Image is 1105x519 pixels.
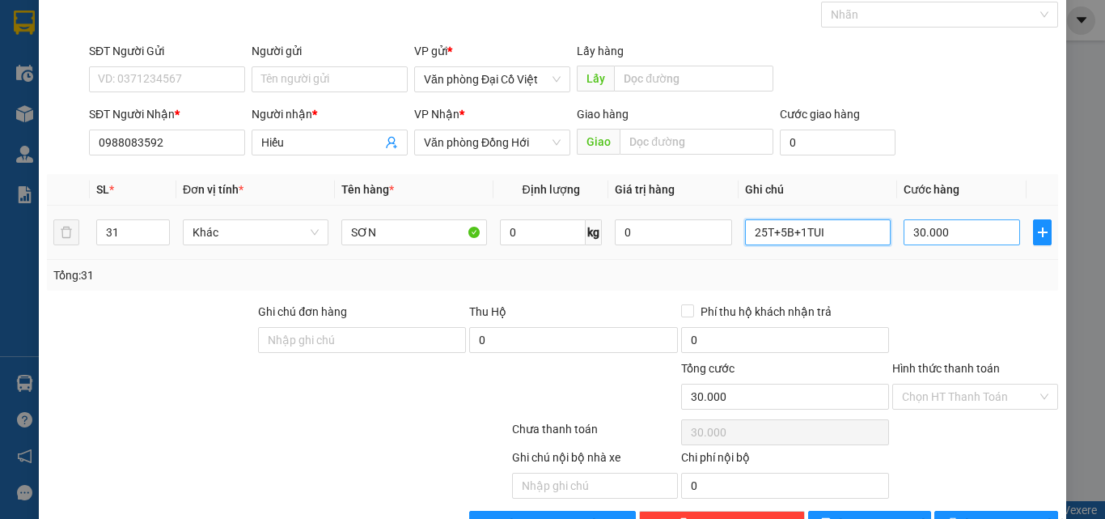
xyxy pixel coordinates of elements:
[615,183,675,196] span: Giá trị hàng
[469,305,506,318] span: Thu Hộ
[512,449,678,473] div: Ghi chú nội bộ nhà xe
[614,66,773,91] input: Dọc đường
[512,473,678,499] input: Nhập ghi chú
[252,42,408,60] div: Người gửi
[98,38,273,65] b: [PERSON_NAME]
[577,66,614,91] span: Lấy
[780,108,860,121] label: Cước giao hàng
[892,362,1000,375] label: Hình thức thanh toán
[615,219,731,245] input: 0
[53,266,428,284] div: Tổng: 31
[252,105,408,123] div: Người nhận
[577,129,620,155] span: Giao
[424,67,561,91] span: Văn phòng Đại Cồ Việt
[424,130,561,155] span: Văn phòng Đồng Hới
[341,219,487,245] input: VD: Bàn, Ghế
[1033,219,1052,245] button: plus
[620,129,773,155] input: Dọc đường
[414,42,570,60] div: VP gửi
[89,42,245,60] div: SĐT Người Gửi
[904,183,959,196] span: Cước hàng
[89,105,245,123] div: SĐT Người Nhận
[85,94,391,196] h2: VP Nhận: VP [PERSON_NAME]
[745,219,891,245] input: Ghi Chú
[341,183,394,196] span: Tên hàng
[681,449,889,473] div: Chi phí nội bộ
[577,45,624,57] span: Lấy hàng
[510,420,680,449] div: Chưa thanh toán
[53,219,79,245] button: delete
[681,362,735,375] span: Tổng cước
[780,130,895,155] input: Cước giao hàng
[96,183,109,196] span: SL
[522,183,579,196] span: Định lượng
[9,94,130,121] h2: K853VV2C
[258,327,466,353] input: Ghi chú đơn hàng
[193,220,319,245] span: Khác
[385,136,398,149] span: user-add
[183,183,243,196] span: Đơn vị tính
[258,305,347,318] label: Ghi chú đơn hàng
[694,303,838,321] span: Phí thu hộ khách nhận trả
[1034,226,1051,239] span: plus
[577,108,629,121] span: Giao hàng
[414,108,459,121] span: VP Nhận
[739,174,897,206] th: Ghi chú
[586,219,602,245] span: kg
